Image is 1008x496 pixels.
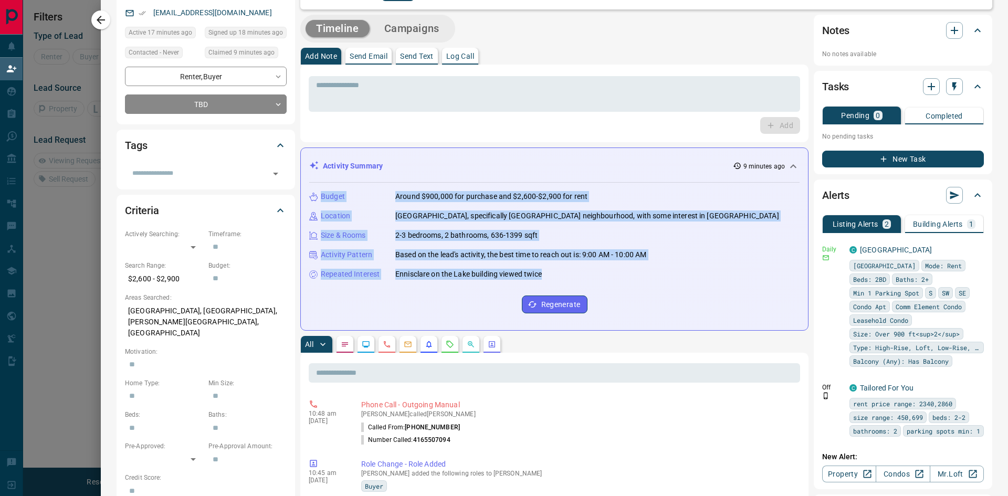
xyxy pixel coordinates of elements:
[853,301,886,312] span: Condo Apt
[849,384,857,392] div: condos.ca
[822,383,843,392] p: Off
[853,274,886,284] span: Beds: 2BD
[853,412,923,423] span: size range: 450,699
[896,301,962,312] span: Comm Element Condo
[321,191,345,202] p: Budget
[129,47,179,58] span: Contacted - Never
[467,340,475,349] svg: Opportunities
[361,470,796,477] p: [PERSON_NAME] added the following roles to [PERSON_NAME]
[822,187,849,204] h2: Alerts
[125,293,287,302] p: Areas Searched:
[522,296,587,313] button: Regenerate
[374,20,450,37] button: Campaigns
[853,342,980,353] span: Type: High-Rise, Loft, Low-Rise, Luxury, Mid-Rise OR Penthouse
[413,436,450,444] span: 4165507094
[208,378,287,388] p: Min Size:
[361,435,450,445] p: Number Called:
[822,74,984,99] div: Tasks
[930,466,984,482] a: Mr.Loft
[306,20,370,37] button: Timeline
[885,220,889,228] p: 2
[125,302,287,342] p: [GEOGRAPHIC_DATA], [GEOGRAPHIC_DATA], [PERSON_NAME][GEOGRAPHIC_DATA], [GEOGRAPHIC_DATA]
[822,151,984,167] button: New Task
[395,210,779,221] p: [GEOGRAPHIC_DATA], specifically [GEOGRAPHIC_DATA] neighbourhood, with some interest in [GEOGRAPHI...
[305,341,313,348] p: All
[125,27,199,41] div: Wed Sep 17 2025
[860,384,913,392] a: Tailored For You
[309,469,345,477] p: 10:45 am
[125,410,203,419] p: Beds:
[822,451,984,462] p: New Alert:
[125,133,287,158] div: Tags
[205,47,287,61] div: Wed Sep 17 2025
[833,220,878,228] p: Listing Alerts
[822,78,849,95] h2: Tasks
[125,378,203,388] p: Home Type:
[896,274,929,284] span: Baths: 2+
[139,9,146,17] svg: Email Verified
[822,22,849,39] h2: Notes
[395,230,538,241] p: 2-3 bedrooms, 2 bathrooms, 636-1399 sqft
[926,112,963,120] p: Completed
[743,162,785,171] p: 9 minutes ago
[125,473,287,482] p: Credit Score:
[849,246,857,254] div: condos.ca
[125,202,159,219] h2: Criteria
[383,340,391,349] svg: Calls
[350,52,387,60] p: Send Email
[969,220,973,228] p: 1
[208,229,287,239] p: Timeframe:
[853,315,908,325] span: Leasehold Condo
[959,288,966,298] span: SE
[853,288,919,298] span: Min 1 Parking Spot
[125,198,287,223] div: Criteria
[305,52,337,60] p: Add Note
[876,466,930,482] a: Condos
[395,269,542,280] p: Ennisclare on the Lake building viewed twice
[488,340,496,349] svg: Agent Actions
[425,340,433,349] svg: Listing Alerts
[125,229,203,239] p: Actively Searching:
[341,340,349,349] svg: Notes
[853,329,960,339] span: Size: Over 900 ft<sup>2</sup>
[446,52,474,60] p: Log Call
[125,347,287,356] p: Motivation:
[853,356,949,366] span: Balcony (Any): Has Balcony
[309,417,345,425] p: [DATE]
[853,260,916,271] span: [GEOGRAPHIC_DATA]
[208,261,287,270] p: Budget:
[913,220,963,228] p: Building Alerts
[208,27,283,38] span: Signed up 18 minutes ago
[129,27,192,38] span: Active 17 minutes ago
[125,270,203,288] p: $2,600 - $2,900
[153,8,272,17] a: [EMAIL_ADDRESS][DOMAIN_NAME]
[208,410,287,419] p: Baths:
[125,94,287,114] div: TBD
[321,210,350,221] p: Location
[822,245,843,254] p: Daily
[309,477,345,484] p: [DATE]
[365,481,383,491] span: Buyer
[822,466,876,482] a: Property
[929,288,932,298] span: S
[925,260,962,271] span: Mode: Rent
[876,112,880,119] p: 0
[841,112,869,119] p: Pending
[125,67,287,86] div: Renter , Buyer
[853,426,897,436] span: bathrooms: 2
[822,392,829,399] svg: Push Notification Only
[321,249,372,260] p: Activity Pattern
[822,183,984,208] div: Alerts
[362,340,370,349] svg: Lead Browsing Activity
[309,156,800,176] div: Activity Summary9 minutes ago
[822,18,984,43] div: Notes
[822,49,984,59] p: No notes available
[321,230,366,241] p: Size & Rooms
[446,340,454,349] svg: Requests
[400,52,434,60] p: Send Text
[323,161,383,172] p: Activity Summary
[268,166,283,181] button: Open
[208,441,287,451] p: Pre-Approval Amount:
[361,399,796,410] p: Phone Call - Outgoing Manual
[208,47,275,58] span: Claimed 9 minutes ago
